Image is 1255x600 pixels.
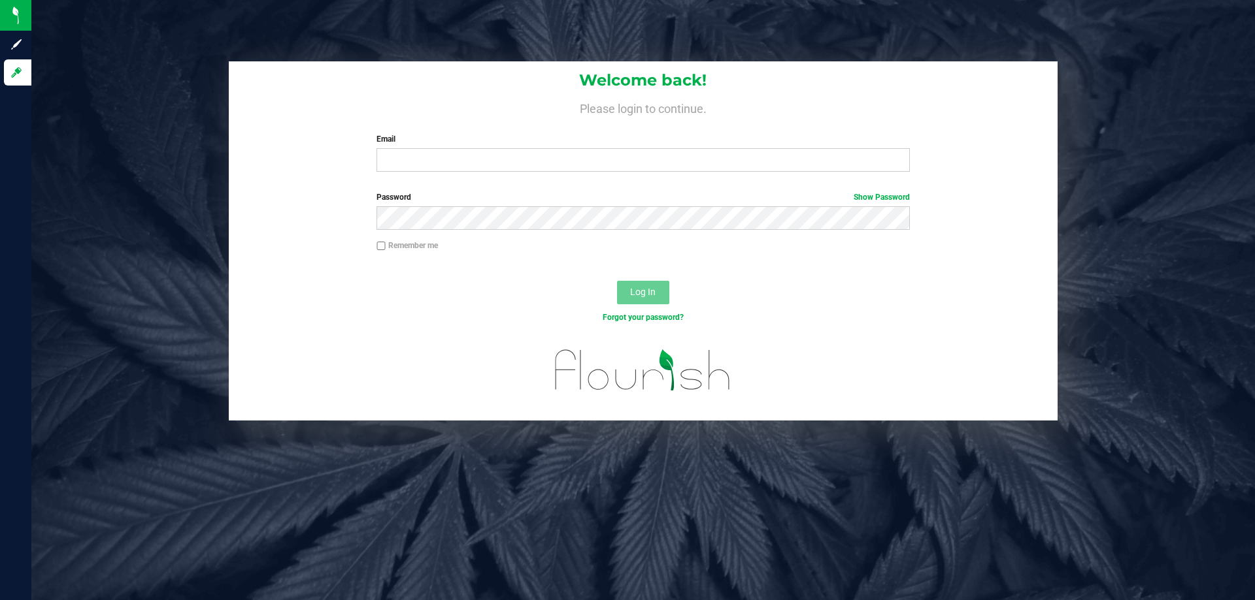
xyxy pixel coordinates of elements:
[539,337,746,403] img: flourish_logo.svg
[376,242,386,251] input: Remember me
[376,193,411,202] span: Password
[603,313,684,322] a: Forgot your password?
[10,66,23,79] inline-svg: Log in
[229,99,1058,115] h4: Please login to continue.
[630,287,656,297] span: Log In
[10,38,23,51] inline-svg: Sign up
[229,72,1058,89] h1: Welcome back!
[854,193,910,202] a: Show Password
[376,133,909,145] label: Email
[376,240,438,251] label: Remember me
[617,281,669,304] button: Log In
